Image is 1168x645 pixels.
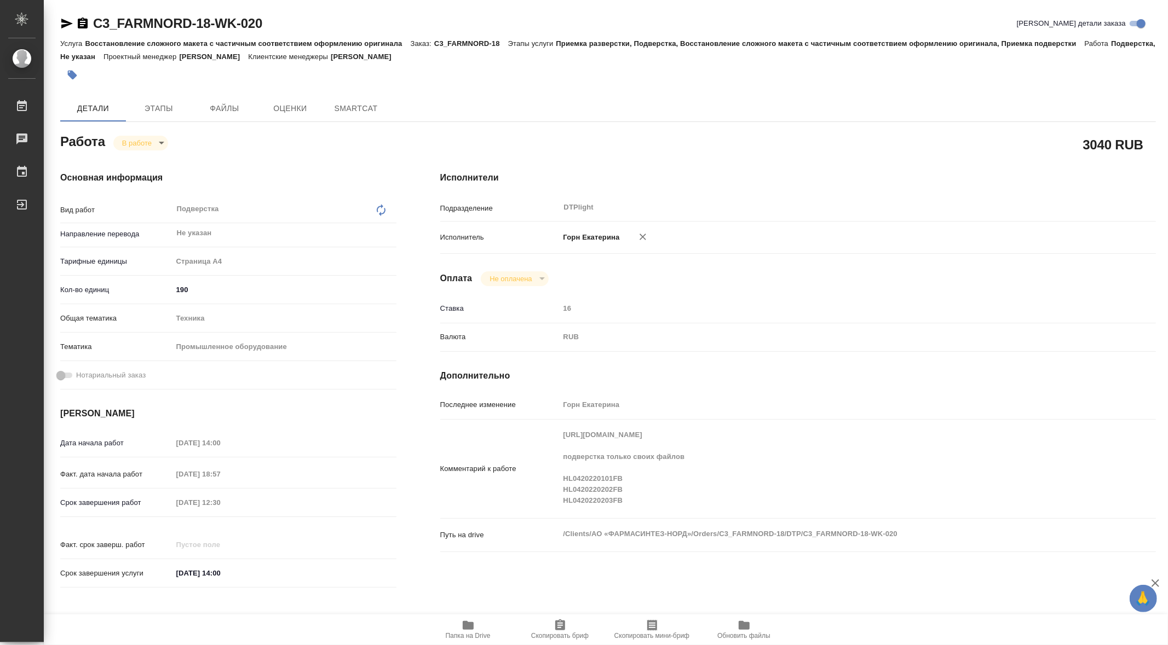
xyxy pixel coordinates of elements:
p: Услуга [60,39,85,48]
p: Горн Екатерина [560,232,620,243]
span: Файлы [198,102,251,115]
span: Оценки [264,102,317,115]
input: Пустое поле [172,435,268,451]
button: Обновить файлы [698,614,790,645]
p: Комментарий к работе [440,463,560,474]
p: [PERSON_NAME] [179,53,248,61]
button: Скопировать бриф [514,614,606,645]
h4: Основная информация [60,171,396,184]
button: Скопировать ссылку для ЯМессенджера [60,17,73,30]
input: Пустое поле [172,537,268,553]
input: Пустое поле [172,466,268,482]
p: Общая тематика [60,313,172,324]
p: Подразделение [440,203,560,214]
p: Работа [1085,39,1112,48]
div: Техника [172,309,396,328]
p: Вид работ [60,205,172,216]
p: Проектный менеджер [103,53,179,61]
h4: [PERSON_NAME] [60,407,396,420]
button: Скопировать мини-бриф [606,614,698,645]
span: Нотариальный заказ [76,370,146,381]
button: Добавить тэг [60,63,84,87]
div: Промышленное оборудование [172,338,396,356]
span: Папка на Drive [446,632,491,640]
div: В работе [113,136,168,150]
p: [PERSON_NAME] [331,53,400,61]
span: Этапы [133,102,185,115]
p: Факт. срок заверш. работ [60,539,172,550]
span: [PERSON_NAME] детали заказа [1017,18,1126,29]
button: Не оплачена [486,274,535,283]
p: Последнее изменение [440,399,560,410]
p: Факт. дата начала работ [60,469,172,480]
h4: Исполнители [440,171,1156,184]
input: Пустое поле [560,397,1096,412]
div: Страница А4 [172,252,396,271]
p: Клиентские менеджеры [248,53,331,61]
p: Заказ: [411,39,434,48]
p: C3_FARMNORD-18 [434,39,508,48]
span: Скопировать мини-бриф [614,632,689,640]
textarea: /Clients/АО «ФАРМАСИНТЕЗ-НОРД»/Orders/C3_FARMNORD-18/DTP/C3_FARMNORD-18-WK-020 [560,525,1096,543]
span: SmartCat [330,102,382,115]
span: 🙏 [1134,587,1153,610]
p: Дата начала работ [60,438,172,449]
a: C3_FARMNORD-18-WK-020 [93,16,262,31]
button: Скопировать ссылку [76,17,89,30]
input: ✎ Введи что-нибудь [172,565,268,581]
p: Ставка [440,303,560,314]
span: Скопировать бриф [531,632,589,640]
button: 🙏 [1130,585,1157,612]
p: Валюта [440,332,560,342]
button: В работе [119,138,155,148]
textarea: [URL][DOMAIN_NAME] подверстка только своих файлов HL0420220101FB HL0420220202FB HL0420220203FB [560,426,1096,510]
button: Папка на Drive [422,614,514,645]
h4: Дополнительно [440,369,1156,382]
h4: Оплата [440,272,473,285]
p: Исполнитель [440,232,560,243]
button: Удалить исполнителя [631,225,655,249]
p: Тематика [60,341,172,352]
input: Пустое поле [560,300,1096,316]
p: Кол-во единиц [60,284,172,295]
p: Срок завершения работ [60,497,172,508]
input: ✎ Введи что-нибудь [172,282,396,298]
span: Детали [67,102,119,115]
span: Обновить файлы [717,632,770,640]
p: Этапы услуги [508,39,556,48]
p: Срок завершения услуги [60,568,172,579]
input: Пустое поле [172,495,268,510]
h2: 3040 RUB [1083,135,1143,154]
p: Путь на drive [440,530,560,541]
p: Тарифные единицы [60,256,172,267]
div: В работе [481,271,548,286]
div: RUB [560,328,1096,346]
h2: Работа [60,131,105,150]
p: Приемка разверстки, Подверстка, Восстановление сложного макета с частичным соответствием оформлен... [556,39,1084,48]
p: Восстановление сложного макета с частичным соответствием оформлению оригинала [85,39,410,48]
p: Направление перевода [60,229,172,240]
